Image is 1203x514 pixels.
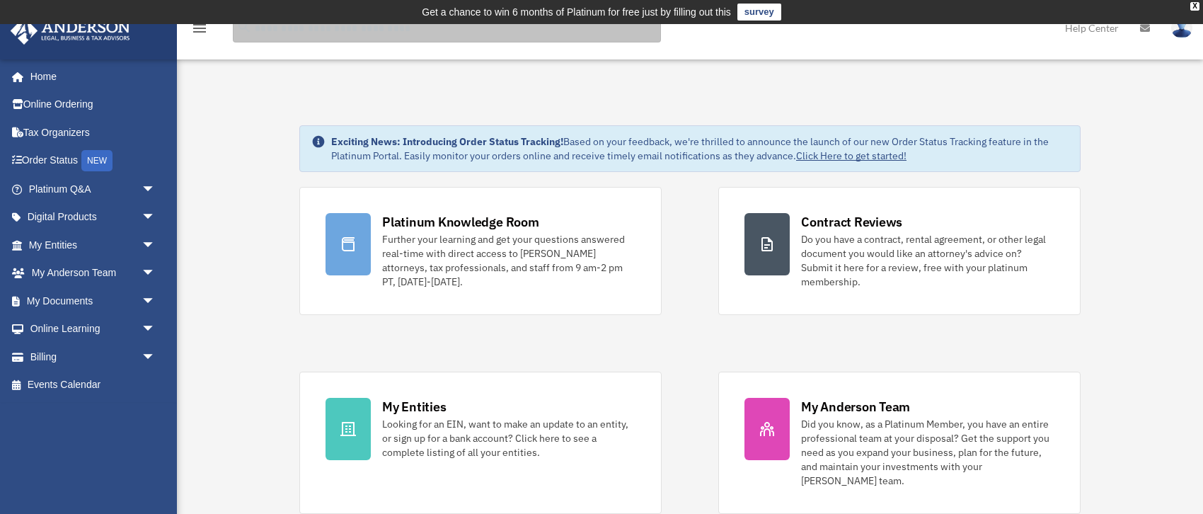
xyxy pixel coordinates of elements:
[801,232,1054,289] div: Do you have a contract, rental agreement, or other legal document you would like an attorney's ad...
[299,372,662,514] a: My Entities Looking for an EIN, want to make an update to an entity, or sign up for a bank accoun...
[382,232,635,289] div: Further your learning and get your questions answered real-time with direct access to [PERSON_NAM...
[718,372,1081,514] a: My Anderson Team Did you know, as a Platinum Member, you have an entire professional team at your...
[10,118,177,147] a: Tax Organizers
[81,150,113,171] div: NEW
[10,91,177,119] a: Online Ordering
[142,175,170,204] span: arrow_drop_down
[191,20,208,37] i: menu
[331,135,563,148] strong: Exciting News: Introducing Order Status Tracking!
[142,231,170,260] span: arrow_drop_down
[142,315,170,344] span: arrow_drop_down
[142,287,170,316] span: arrow_drop_down
[142,343,170,372] span: arrow_drop_down
[422,4,731,21] div: Get a chance to win 6 months of Platinum for free just by filling out this
[142,259,170,288] span: arrow_drop_down
[191,25,208,37] a: menu
[10,315,177,343] a: Online Learningarrow_drop_down
[10,175,177,203] a: Platinum Q&Aarrow_drop_down
[737,4,781,21] a: survey
[1171,18,1192,38] img: User Pic
[10,62,170,91] a: Home
[142,203,170,232] span: arrow_drop_down
[382,398,446,416] div: My Entities
[801,398,910,416] div: My Anderson Team
[382,213,539,231] div: Platinum Knowledge Room
[10,343,177,371] a: Billingarrow_drop_down
[10,287,177,315] a: My Documentsarrow_drop_down
[6,17,134,45] img: Anderson Advisors Platinum Portal
[801,417,1054,488] div: Did you know, as a Platinum Member, you have an entire professional team at your disposal? Get th...
[796,149,906,162] a: Click Here to get started!
[10,147,177,176] a: Order StatusNEW
[10,371,177,399] a: Events Calendar
[382,417,635,459] div: Looking for an EIN, want to make an update to an entity, or sign up for a bank account? Click her...
[801,213,902,231] div: Contract Reviews
[10,231,177,259] a: My Entitiesarrow_drop_down
[331,135,1069,163] div: Based on your feedback, we're thrilled to announce the launch of our new Order Status Tracking fe...
[299,187,662,315] a: Platinum Knowledge Room Further your learning and get your questions answered real-time with dire...
[718,187,1081,315] a: Contract Reviews Do you have a contract, rental agreement, or other legal document you would like...
[10,203,177,232] a: Digital Productsarrow_drop_down
[10,259,177,287] a: My Anderson Teamarrow_drop_down
[1190,2,1199,11] div: close
[236,19,252,35] i: search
